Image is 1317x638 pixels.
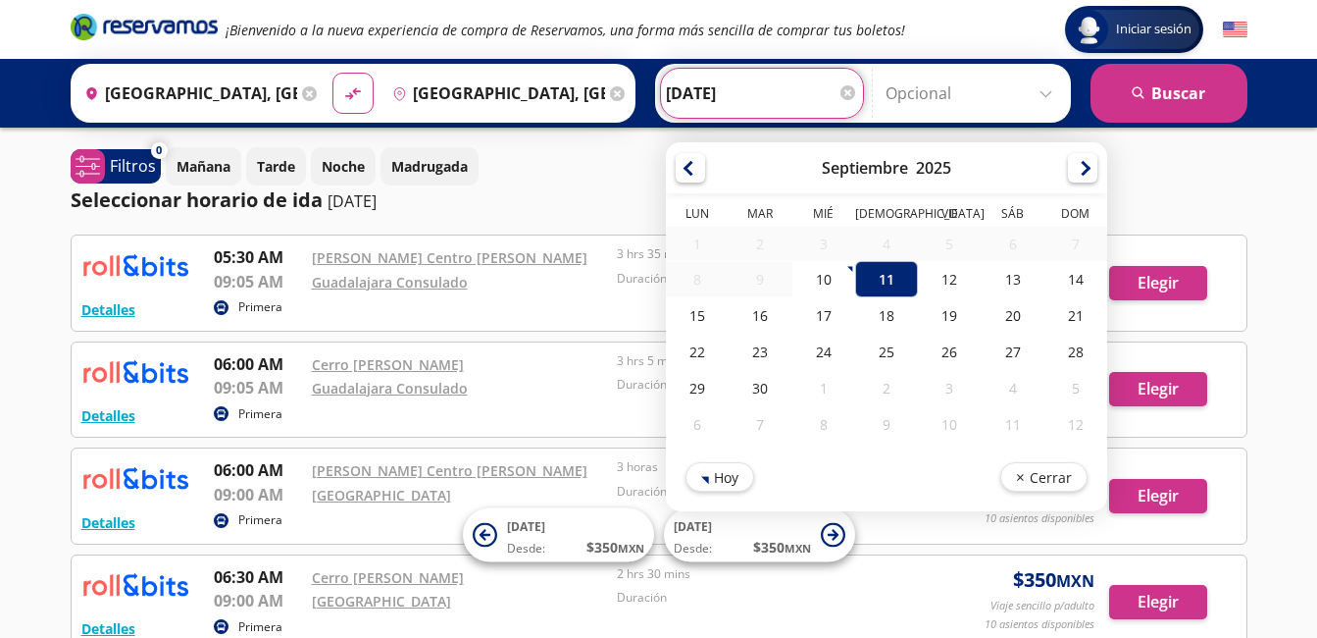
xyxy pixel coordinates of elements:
[617,589,913,607] p: Duración
[981,297,1043,334] div: 20-Sep-25
[1108,20,1199,39] span: Iniciar sesión
[999,462,1087,492] button: Cerrar
[729,297,791,334] div: 16-Sep-25
[854,297,917,334] div: 18-Sep-25
[617,352,913,370] p: 3 hrs 5 mins
[1043,406,1106,443] div: 12-Oct-25
[854,334,917,370] div: 25-Sep-25
[81,458,189,498] img: RESERVAMOS
[71,12,218,47] a: Brand Logo
[71,12,218,41] i: Brand Logo
[391,156,468,177] p: Madrugada
[238,405,282,423] p: Primera
[674,540,712,558] span: Desde:
[312,592,451,611] a: [GEOGRAPHIC_DATA]
[1109,479,1207,513] button: Elegir
[618,541,644,556] small: MXN
[666,406,729,443] div: 06-Oct-25
[81,405,135,426] button: Detalles
[617,483,913,501] p: Duración
[985,616,1094,633] p: 10 asientos disponibles
[918,370,981,406] div: 03-Oct-25
[664,508,855,562] button: [DATE]Desde:$350MXN
[110,154,156,178] p: Filtros
[918,406,981,443] div: 10-Oct-25
[1109,372,1207,406] button: Elegir
[214,565,302,589] p: 06:30 AM
[791,261,854,297] div: 10-Sep-25
[791,406,854,443] div: 08-Oct-25
[916,157,951,179] div: 2025
[729,262,791,296] div: 09-Sep-25
[1043,370,1106,406] div: 05-Oct-25
[226,21,905,39] em: ¡Bienvenido a la nueva experiencia de compra de Reservamos, una forma más sencilla de comprar tus...
[729,205,791,227] th: Martes
[985,510,1094,527] p: 10 asientos disponibles
[918,261,981,297] div: 12-Sep-25
[729,334,791,370] div: 23-Sep-25
[791,370,854,406] div: 01-Oct-25
[666,69,858,118] input: Elegir Fecha
[81,512,135,533] button: Detalles
[238,511,282,529] p: Primera
[990,598,1094,614] p: Viaje sencillo p/adulto
[328,189,377,213] p: [DATE]
[1043,334,1106,370] div: 28-Sep-25
[617,565,913,583] p: 2 hrs 30 mins
[1109,585,1207,619] button: Elegir
[586,537,644,558] span: $ 350
[822,157,908,179] div: Septiembre
[729,370,791,406] div: 30-Sep-25
[791,227,854,261] div: 03-Sep-25
[81,352,189,392] img: RESERVAMOS
[666,227,729,261] div: 01-Sep-25
[981,406,1043,443] div: 11-Oct-25
[886,69,1061,118] input: Opcional
[666,297,729,334] div: 15-Sep-25
[1043,205,1106,227] th: Domingo
[918,227,981,261] div: 05-Sep-25
[791,297,854,334] div: 17-Sep-25
[384,69,605,118] input: Buscar Destino
[785,541,811,556] small: MXN
[246,147,306,186] button: Tarde
[854,261,917,297] div: 11-Sep-25
[617,376,913,394] p: Duración
[981,205,1043,227] th: Sábado
[753,537,811,558] span: $ 350
[685,462,754,492] button: Hoy
[76,69,297,118] input: Buscar Origen
[214,483,302,506] p: 09:00 AM
[71,149,161,184] button: 0Filtros
[71,186,323,215] p: Seleccionar horario de ida
[617,458,913,476] p: 3 horas
[214,245,302,269] p: 05:30 AM
[791,334,854,370] div: 24-Sep-25
[981,227,1043,261] div: 06-Sep-25
[322,156,365,177] p: Noche
[238,618,282,636] p: Primera
[1043,261,1106,297] div: 14-Sep-25
[312,486,451,505] a: [GEOGRAPHIC_DATA]
[854,205,917,227] th: Jueves
[1043,227,1106,261] div: 07-Sep-25
[463,508,654,562] button: [DATE]Desde:$350MXN
[981,334,1043,370] div: 27-Sep-25
[854,227,917,261] div: 04-Sep-25
[1043,297,1106,334] div: 21-Sep-25
[312,568,464,587] a: Cerro [PERSON_NAME]
[854,406,917,443] div: 09-Oct-25
[177,156,230,177] p: Mañana
[918,334,981,370] div: 26-Sep-25
[507,518,545,535] span: [DATE]
[81,565,189,605] img: RESERVAMOS
[1056,570,1094,592] small: MXN
[729,227,791,261] div: 02-Sep-25
[617,245,913,263] p: 3 hrs 35 mins
[214,352,302,376] p: 06:00 AM
[507,540,545,558] span: Desde:
[238,298,282,316] p: Primera
[312,273,468,292] a: Guadalajara Consulado
[1013,565,1094,595] span: $ 350
[854,370,917,406] div: 02-Oct-25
